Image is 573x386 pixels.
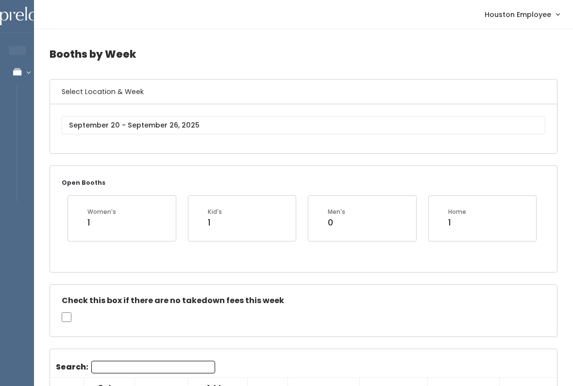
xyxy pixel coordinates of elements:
[448,216,466,229] div: 1
[448,208,466,216] div: Home
[87,216,116,229] div: 1
[56,361,215,373] label: Search:
[475,4,569,25] a: Houston Employee
[91,361,215,373] input: Search:
[50,41,557,67] h4: Booths by Week
[328,208,345,216] div: Men's
[87,208,116,216] div: Women's
[62,296,545,305] h5: Check this box if there are no takedown fees this week
[62,178,105,187] small: Open Booths
[62,116,545,134] input: September 20 - September 26, 2025
[50,80,557,104] h6: Select Location & Week
[328,216,345,229] div: 0
[485,9,551,20] span: Houston Employee
[208,208,222,216] div: Kid's
[208,216,222,229] div: 1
